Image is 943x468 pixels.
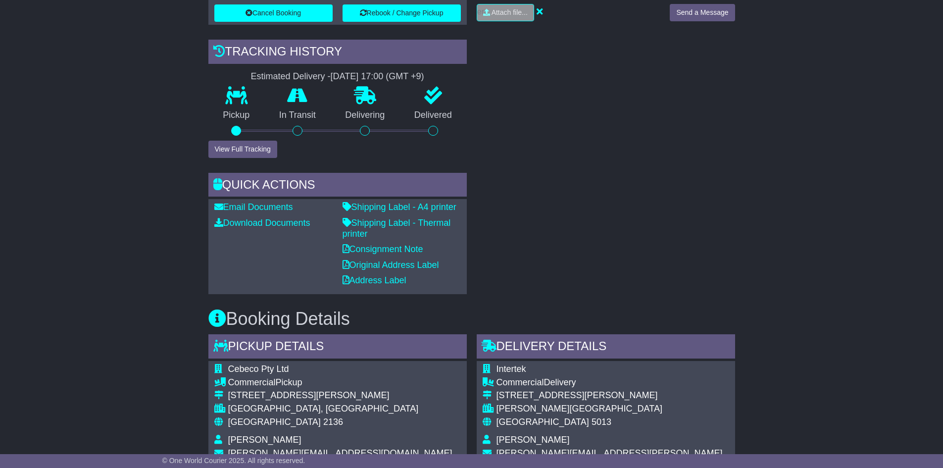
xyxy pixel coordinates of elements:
[214,218,310,228] a: Download Documents
[343,244,423,254] a: Consignment Note
[592,417,611,427] span: 5013
[331,110,400,121] p: Delivering
[208,141,277,158] button: View Full Tracking
[208,40,467,66] div: Tracking history
[496,377,544,387] span: Commercial
[343,260,439,270] a: Original Address Label
[208,71,467,82] div: Estimated Delivery -
[228,364,289,374] span: Cebeco Pty Ltd
[399,110,467,121] p: Delivered
[228,377,276,387] span: Commercial
[496,435,570,445] span: [PERSON_NAME]
[343,275,406,285] a: Address Label
[214,4,333,22] button: Cancel Booking
[162,457,305,465] span: © One World Courier 2025. All rights reserved.
[496,404,729,415] div: [PERSON_NAME][GEOGRAPHIC_DATA]
[496,377,729,388] div: Delivery
[264,110,331,121] p: In Transit
[331,71,424,82] div: [DATE] 17:00 (GMT +9)
[496,364,526,374] span: Intertek
[228,448,452,458] span: [PERSON_NAME][EMAIL_ADDRESS][DOMAIN_NAME]
[228,404,452,415] div: [GEOGRAPHIC_DATA], [GEOGRAPHIC_DATA]
[343,4,461,22] button: Rebook / Change Pickup
[228,417,321,427] span: [GEOGRAPHIC_DATA]
[208,309,735,329] h3: Booking Details
[477,334,735,361] div: Delivery Details
[670,4,735,21] button: Send a Message
[208,110,265,121] p: Pickup
[343,202,456,212] a: Shipping Label - A4 printer
[343,218,451,239] a: Shipping Label - Thermal printer
[496,390,729,401] div: [STREET_ADDRESS][PERSON_NAME]
[208,334,467,361] div: Pickup Details
[323,417,343,427] span: 2136
[228,435,301,445] span: [PERSON_NAME]
[208,173,467,200] div: Quick Actions
[496,417,589,427] span: [GEOGRAPHIC_DATA]
[228,377,452,388] div: Pickup
[228,390,452,401] div: [STREET_ADDRESS][PERSON_NAME]
[214,202,293,212] a: Email Documents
